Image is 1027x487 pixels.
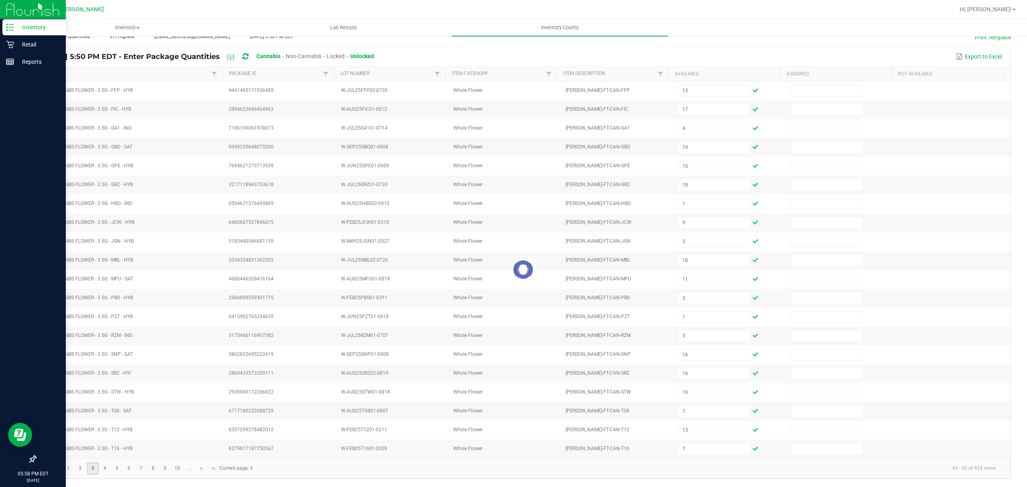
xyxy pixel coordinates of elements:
[256,53,280,59] span: Cannabis
[60,6,104,13] span: [PERSON_NAME]
[43,71,209,77] a: ItemSortable
[19,19,235,36] a: Inventory
[452,71,544,77] a: Item CategorySortable
[341,71,432,77] a: Lot NumberSortable
[123,463,135,475] a: Page 6
[975,33,1011,41] button: Print Template
[432,69,442,79] a: Filter
[36,458,1011,479] kendo-pager: Current page: 3
[780,67,891,81] th: Assigned
[258,462,1002,475] kendo-pager-info: 41 - 60 of 434 items
[8,423,32,447] iframe: Resource center
[563,71,655,77] a: Item DescriptionSortable
[135,463,147,475] a: Page 7
[209,69,219,79] a: Filter
[14,22,62,32] p: Inventory
[530,24,590,31] span: Inventory Counts
[960,6,1012,12] span: Hi, [PERSON_NAME]!
[656,69,665,79] a: Filter
[321,69,331,79] a: Filter
[6,58,14,66] inline-svg: Reports
[14,40,62,49] p: Retail
[75,463,86,475] a: Page 2
[14,57,62,67] p: Reports
[327,53,345,59] span: Locked
[172,463,183,475] a: Page 10
[668,67,780,81] th: Available
[196,463,208,475] a: Go to the next page
[159,463,171,475] a: Page 9
[63,463,74,475] a: Page 1
[184,463,195,475] a: Page 11
[154,34,230,39] span: [EMAIL_ADDRESS][DOMAIN_NAME]
[20,24,235,31] span: Inventory
[544,69,554,79] a: Filter
[147,463,159,475] a: Page 8
[110,34,134,39] span: In Progress
[99,463,111,475] a: Page 4
[208,463,219,475] a: Go to the last page
[452,19,668,36] a: Inventory Counts
[350,53,374,59] span: Unlocked
[319,24,368,31] span: Lab Results
[42,49,380,64] div: [DATE] 5:50 PM EDT - Enter Package Quantities
[229,71,321,77] a: Package IdSortable
[111,463,123,475] a: Page 5
[954,50,1004,63] button: Export to Excel
[211,465,217,472] span: Go to the last page
[891,67,1003,81] th: Not Available
[286,53,321,59] span: Non-Cannabis
[6,23,14,31] inline-svg: Inventory
[235,19,452,36] a: Lab Results
[199,465,205,472] span: Go to the next page
[4,477,62,483] p: [DATE]
[6,41,14,49] inline-svg: Retail
[87,463,99,475] a: Page 3
[250,34,293,39] span: [DATE] 5:50 PM EDT
[4,470,62,477] p: 05:58 PM EDT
